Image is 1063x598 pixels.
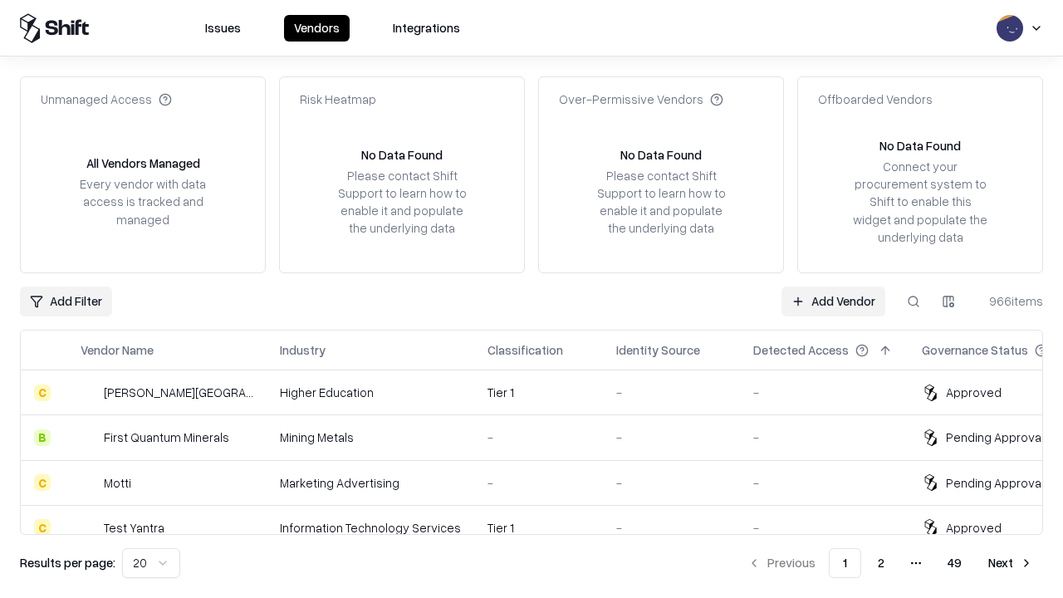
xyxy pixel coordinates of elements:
[487,519,590,537] div: Tier 1
[865,548,898,578] button: 2
[922,341,1028,359] div: Governance Status
[559,91,723,108] div: Over-Permissive Vendors
[361,146,443,164] div: No Data Found
[81,474,97,491] img: Motti
[737,548,1043,578] nav: pagination
[487,341,563,359] div: Classification
[34,429,51,446] div: B
[81,385,97,401] img: Reichman University
[74,175,212,228] div: Every vendor with data access is tracked and managed
[620,146,702,164] div: No Data Found
[818,91,933,108] div: Offboarded Vendors
[781,287,885,316] a: Add Vendor
[616,519,727,537] div: -
[300,91,376,108] div: Risk Heatmap
[753,341,849,359] div: Detected Access
[81,341,154,359] div: Vendor Name
[753,384,895,401] div: -
[383,15,470,42] button: Integrations
[86,154,200,172] div: All Vendors Managed
[753,519,895,537] div: -
[946,429,1044,446] div: Pending Approval
[104,474,131,492] div: Motti
[851,158,989,246] div: Connect your procurement system to Shift to enable this widget and populate the underlying data
[104,519,164,537] div: Test Yantra
[616,474,727,492] div: -
[592,167,730,238] div: Please contact Shift Support to learn how to enable it and populate the underlying data
[20,554,115,571] p: Results per page:
[20,287,112,316] button: Add Filter
[34,519,51,536] div: C
[280,341,326,359] div: Industry
[280,474,461,492] div: Marketing Advertising
[104,384,253,401] div: [PERSON_NAME][GEOGRAPHIC_DATA]
[753,474,895,492] div: -
[34,474,51,491] div: C
[934,548,975,578] button: 49
[41,91,172,108] div: Unmanaged Access
[333,167,471,238] div: Please contact Shift Support to learn how to enable it and populate the underlying data
[34,385,51,401] div: C
[946,474,1044,492] div: Pending Approval
[616,341,700,359] div: Identity Source
[946,384,1002,401] div: Approved
[195,15,251,42] button: Issues
[487,474,590,492] div: -
[284,15,350,42] button: Vendors
[104,429,229,446] div: First Quantum Minerals
[977,292,1043,310] div: 966 items
[829,548,861,578] button: 1
[616,384,727,401] div: -
[753,429,895,446] div: -
[946,519,1002,537] div: Approved
[81,429,97,446] img: First Quantum Minerals
[487,384,590,401] div: Tier 1
[280,384,461,401] div: Higher Education
[487,429,590,446] div: -
[879,137,961,154] div: No Data Found
[280,519,461,537] div: Information Technology Services
[616,429,727,446] div: -
[81,519,97,536] img: Test Yantra
[280,429,461,446] div: Mining Metals
[978,548,1043,578] button: Next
